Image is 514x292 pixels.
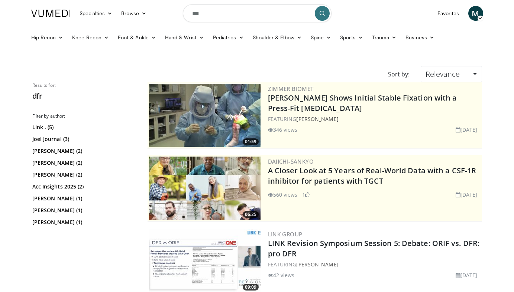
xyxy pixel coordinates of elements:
[421,66,482,82] a: Relevance
[401,30,439,45] a: Business
[27,30,68,45] a: Hip Recon
[243,284,259,291] span: 09:09
[32,113,136,119] h3: Filter by author:
[426,69,460,79] span: Relevance
[336,30,368,45] a: Sports
[113,30,161,45] a: Foot & Ankle
[296,261,338,268] a: [PERSON_NAME]
[433,6,464,21] a: Favorites
[296,115,338,122] a: [PERSON_NAME]
[183,4,332,22] input: Search topics, interventions
[149,84,261,147] img: 6bc46ad6-b634-4876-a934-24d4e08d5fac.300x170_q85_crop-smart_upscale.jpg
[75,6,117,21] a: Specialties
[32,195,135,202] a: [PERSON_NAME] (1)
[268,238,480,259] a: LINK Revision Symposium Session 5: Debate: ORIF vs. DFR: pro DFR
[32,135,135,143] a: Joei Journal (3)
[268,165,476,186] a: A Closer Look at 5 Years of Real-World Data with a CSF-1R inhibitor for patients with TGCT
[32,147,135,155] a: [PERSON_NAME] (2)
[117,6,151,21] a: Browse
[268,158,314,165] a: Daiichi-Sankyo
[268,260,481,268] div: FEATURING
[306,30,336,45] a: Spine
[32,91,136,101] h2: dfr
[32,171,135,178] a: [PERSON_NAME] (2)
[268,191,298,199] li: 560 views
[456,271,478,279] li: [DATE]
[32,219,135,226] a: [PERSON_NAME] (1)
[268,115,481,123] div: FEATURING
[32,82,136,88] p: Results for:
[302,191,310,199] li: 1
[32,183,135,190] a: Acc Insights 2025 (2)
[382,66,415,82] div: Sort by:
[268,126,298,134] li: 346 views
[149,157,261,220] a: 06:25
[268,93,457,113] a: [PERSON_NAME] Shows Initial Stable Fixation with a Press-Fit [MEDICAL_DATA]
[456,191,478,199] li: [DATE]
[208,30,248,45] a: Pediatrics
[268,85,314,92] a: Zimmer Biomet
[243,138,259,145] span: 01:59
[68,30,113,45] a: Knee Recon
[468,6,483,21] a: M
[248,30,306,45] a: Shoulder & Elbow
[456,126,478,134] li: [DATE]
[149,84,261,147] a: 01:59
[243,211,259,218] span: 06:25
[32,159,135,167] a: [PERSON_NAME] (2)
[368,30,401,45] a: Trauma
[268,230,303,238] a: LINK Group
[161,30,208,45] a: Hand & Wrist
[31,10,71,17] img: VuMedi Logo
[149,157,261,220] img: 93c22cae-14d1-47f0-9e4a-a244e824b022.png.300x170_q85_crop-smart_upscale.jpg
[32,207,135,214] a: [PERSON_NAME] (1)
[268,271,295,279] li: 42 views
[32,124,135,131] a: Link . (5)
